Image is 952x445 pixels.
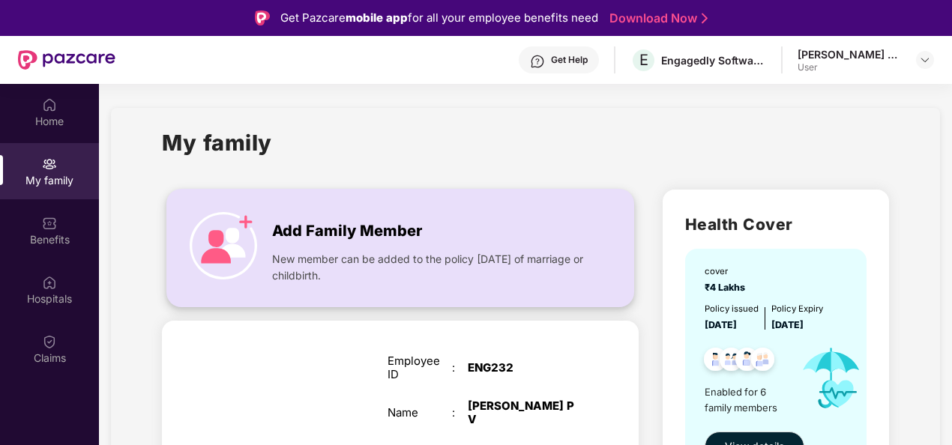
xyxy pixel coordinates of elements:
[705,303,759,316] div: Policy issued
[798,61,903,73] div: User
[42,334,57,349] img: svg+xml;base64,PHN2ZyBpZD0iQ2xhaW0iIHhtbG5zPSJodHRwOi8vd3d3LnczLm9yZy8yMDAwL3N2ZyIgd2lkdGg9IjIwIi...
[388,354,452,381] div: Employee ID
[18,50,115,70] img: New Pazcare Logo
[713,343,750,380] img: svg+xml;base64,PHN2ZyB4bWxucz0iaHR0cDovL3d3dy53My5vcmcvMjAwMC9zdmciIHdpZHRoPSI0OC45MTUiIGhlaWdodD...
[280,9,598,27] div: Get Pazcare for all your employee benefits need
[771,303,823,316] div: Policy Expiry
[468,399,580,426] div: [PERSON_NAME] P V
[697,343,734,380] img: svg+xml;base64,PHN2ZyB4bWxucz0iaHR0cDovL3d3dy53My5vcmcvMjAwMC9zdmciIHdpZHRoPSI0OC45NDMiIGhlaWdodD...
[744,343,781,380] img: svg+xml;base64,PHN2ZyB4bWxucz0iaHR0cDovL3d3dy53My5vcmcvMjAwMC9zdmciIHdpZHRoPSI0OC45NDMiIGhlaWdodD...
[798,47,903,61] div: [PERSON_NAME] P V
[661,53,766,67] div: Engagedly Software India Private Limited
[42,216,57,231] img: svg+xml;base64,PHN2ZyBpZD0iQmVuZWZpdHMiIHhtbG5zPSJodHRwOi8vd3d3LnczLm9yZy8yMDAwL3N2ZyIgd2lkdGg9Ij...
[272,251,588,284] span: New member can be added to the policy [DATE] of marriage or childbirth.
[272,220,422,243] span: Add Family Member
[789,333,873,424] img: icon
[702,10,708,26] img: Stroke
[639,51,648,69] span: E
[346,10,408,25] strong: mobile app
[705,265,750,279] div: cover
[42,157,57,172] img: svg+xml;base64,PHN2ZyB3aWR0aD0iMjAiIGhlaWdodD0iMjAiIHZpZXdCb3g9IjAgMCAyMCAyMCIgZmlsbD0ibm9uZSIgeG...
[388,406,452,420] div: Name
[468,361,580,375] div: ENG232
[255,10,270,25] img: Logo
[452,406,468,420] div: :
[190,212,257,279] img: icon
[42,275,57,290] img: svg+xml;base64,PHN2ZyBpZD0iSG9zcGl0YWxzIiB4bWxucz0iaHR0cDovL3d3dy53My5vcmcvMjAwMC9zdmciIHdpZHRoPS...
[919,54,931,66] img: svg+xml;base64,PHN2ZyBpZD0iRHJvcGRvd24tMzJ4MzIiIHhtbG5zPSJodHRwOi8vd3d3LnczLm9yZy8yMDAwL3N2ZyIgd2...
[162,126,272,160] h1: My family
[705,384,789,415] span: Enabled for 6 family members
[551,54,588,66] div: Get Help
[609,10,703,26] a: Download Now
[685,212,867,237] h2: Health Cover
[452,361,468,375] div: :
[530,54,545,69] img: svg+xml;base64,PHN2ZyBpZD0iSGVscC0zMngzMiIgeG1sbnM9Imh0dHA6Ly93d3cudzMub3JnLzIwMDAvc3ZnIiB3aWR0aD...
[42,97,57,112] img: svg+xml;base64,PHN2ZyBpZD0iSG9tZSIgeG1sbnM9Imh0dHA6Ly93d3cudzMub3JnLzIwMDAvc3ZnIiB3aWR0aD0iMjAiIG...
[705,282,750,293] span: ₹4 Lakhs
[729,343,765,380] img: svg+xml;base64,PHN2ZyB4bWxucz0iaHR0cDovL3d3dy53My5vcmcvMjAwMC9zdmciIHdpZHRoPSI0OC45NDMiIGhlaWdodD...
[771,319,804,330] span: [DATE]
[705,319,737,330] span: [DATE]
